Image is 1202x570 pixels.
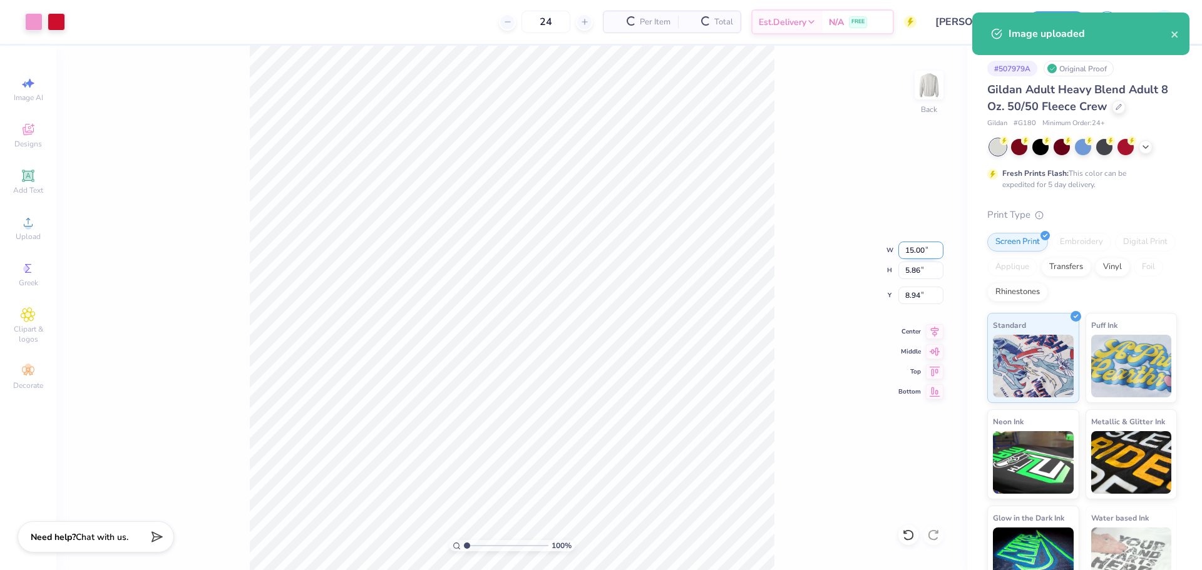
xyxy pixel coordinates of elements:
img: Neon Ink [993,431,1074,494]
span: Decorate [13,380,43,390]
div: Rhinestones [987,283,1048,302]
span: Gildan Adult Heavy Blend Adult 8 Oz. 50/50 Fleece Crew [987,82,1168,114]
input: – – [521,11,570,33]
span: Image AI [14,93,43,103]
span: Total [714,16,733,29]
img: Back [917,73,942,98]
div: # 507979A [987,61,1037,76]
span: Center [898,327,921,336]
span: # G180 [1014,118,1036,129]
span: Add Text [13,185,43,195]
span: Gildan [987,118,1007,129]
img: Puff Ink [1091,335,1172,397]
div: This color can be expedited for 5 day delivery. [1002,168,1156,190]
span: Metallic & Glitter Ink [1091,415,1165,428]
span: Standard [993,318,1026,332]
span: Puff Ink [1091,318,1117,332]
div: Transfers [1041,258,1091,277]
img: Metallic & Glitter Ink [1091,431,1172,494]
span: Water based Ink [1091,511,1149,524]
span: Est. Delivery [759,16,806,29]
span: Glow in the Dark Ink [993,511,1064,524]
div: Applique [987,258,1037,277]
span: Middle [898,347,921,356]
span: Greek [19,278,38,288]
div: Original Proof [1044,61,1114,76]
span: Neon Ink [993,415,1024,428]
div: Print Type [987,208,1177,222]
div: Screen Print [987,233,1048,252]
span: Per Item [640,16,670,29]
strong: Need help? [31,531,76,543]
span: FREE [851,18,865,26]
span: Bottom [898,387,921,396]
button: close [1171,26,1179,41]
strong: Fresh Prints Flash: [1002,168,1069,178]
input: Untitled Design [926,9,1018,34]
span: Upload [16,232,41,242]
div: Digital Print [1115,233,1176,252]
img: Standard [993,335,1074,397]
div: Image uploaded [1009,26,1171,41]
span: Chat with us. [76,531,128,543]
span: Top [898,367,921,376]
span: Minimum Order: 24 + [1042,118,1105,129]
span: Clipart & logos [6,324,50,344]
div: Vinyl [1095,258,1130,277]
div: Foil [1134,258,1163,277]
span: Designs [14,139,42,149]
div: Back [921,104,937,115]
span: 100 % [552,540,572,551]
div: Embroidery [1052,233,1111,252]
span: N/A [829,16,844,29]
